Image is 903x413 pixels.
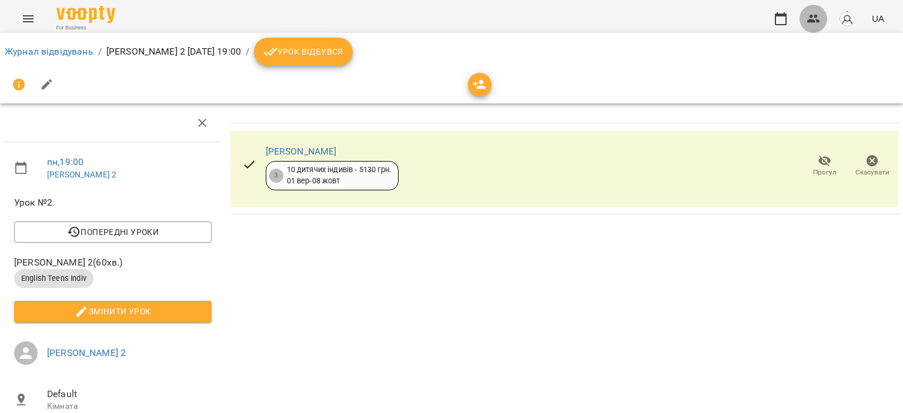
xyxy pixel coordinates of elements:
[266,146,337,157] a: [PERSON_NAME]
[14,5,42,33] button: Menu
[801,150,848,183] button: Прогул
[106,45,241,59] p: [PERSON_NAME] 2 [DATE] 19:00
[848,150,896,183] button: Скасувати
[47,401,212,412] p: Кімната
[5,46,93,57] a: Журнал відвідувань
[56,6,115,23] img: Voopty Logo
[254,38,353,66] button: Урок відбувся
[47,347,126,358] a: [PERSON_NAME] 2
[14,301,212,322] button: Змінити урок
[5,38,898,66] nav: breadcrumb
[855,167,889,177] span: Скасувати
[839,11,855,27] img: avatar_s.png
[24,304,202,318] span: Змінити урок
[813,167,837,177] span: Прогул
[47,387,212,401] span: Default
[872,12,884,25] span: UA
[287,164,391,186] div: 10 дитячих індивів - 5130 грн. 01 вер - 08 жовт
[14,256,212,270] span: [PERSON_NAME] 2 ( 60 хв. )
[14,196,212,210] span: Урок №2
[246,45,249,59] li: /
[47,170,116,179] a: [PERSON_NAME] 2
[98,45,102,59] li: /
[24,225,202,239] span: Попередні уроки
[867,8,889,29] button: UA
[14,221,212,243] button: Попередні уроки
[269,169,283,183] div: 3
[263,45,343,59] span: Урок відбувся
[56,24,115,32] span: For Business
[47,156,83,167] a: пн , 19:00
[14,273,93,284] span: English Teens Indiv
